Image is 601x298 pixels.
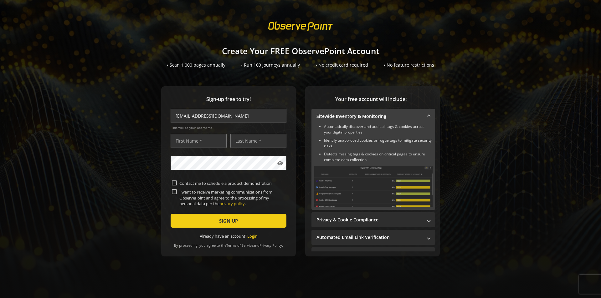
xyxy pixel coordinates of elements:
label: I want to receive marketing communications from ObservePoint and agree to the processing of my pe... [177,189,285,206]
img: Sitewide Inventory & Monitoring [314,166,433,207]
mat-expansion-panel-header: Performance Monitoring with Web Vitals [311,247,435,262]
mat-panel-title: Privacy & Cookie Compliance [316,217,423,223]
div: • No feature restrictions [384,62,434,68]
mat-expansion-panel-header: Automated Email Link Verification [311,230,435,245]
input: First Name * [171,134,227,148]
div: Already have an account? [171,233,286,239]
mat-expansion-panel-header: Sitewide Inventory & Monitoring [311,109,435,124]
li: Identify unapproved cookies or rogue tags to mitigate security risks. [324,138,433,149]
a: Privacy Policy [259,243,282,248]
div: • Run 100 Journeys annually [241,62,300,68]
input: Email Address (name@work-email.com) * [171,109,286,123]
div: Sitewide Inventory & Monitoring [311,124,435,210]
a: privacy policy [219,201,245,206]
mat-panel-title: Automated Email Link Verification [316,234,423,240]
input: Last Name * [230,134,286,148]
button: SIGN UP [171,214,286,228]
div: • No credit card required [316,62,368,68]
div: By proceeding, you agree to the and . [171,239,286,248]
span: Your free account will include: [311,96,430,103]
mat-icon: visibility [277,160,283,166]
label: Contact me to schedule a product demonstration [177,180,285,186]
span: This will be your Username [171,125,286,130]
li: Detects missing tags & cookies on critical pages to ensure complete data collection. [324,151,433,163]
mat-expansion-panel-header: Privacy & Cookie Compliance [311,212,435,227]
span: Sign-up free to try! [171,96,286,103]
a: Terms of Service [226,243,253,248]
span: SIGN UP [219,215,238,226]
mat-panel-title: Sitewide Inventory & Monitoring [316,113,423,119]
div: • Scan 1,000 pages annually [167,62,225,68]
li: Automatically discover and audit all tags & cookies across your digital properties. [324,124,433,135]
a: Login [247,233,258,239]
